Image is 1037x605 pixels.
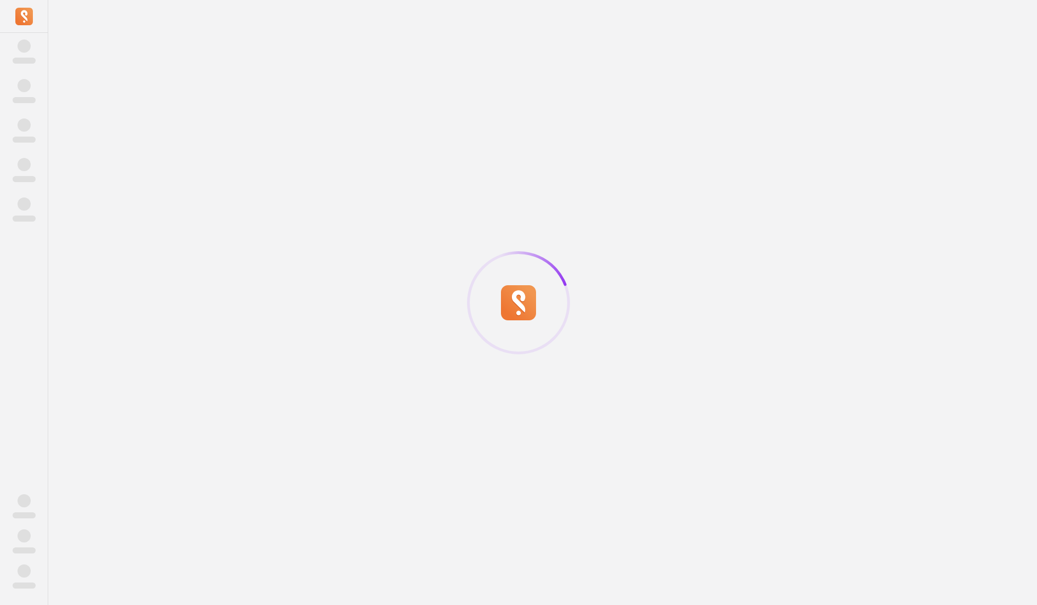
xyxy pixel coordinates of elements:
[18,39,31,53] span: ‌
[18,197,31,211] span: ‌
[18,118,31,132] span: ‌
[18,79,31,92] span: ‌
[13,512,36,518] span: ‌
[18,564,31,578] span: ‌
[13,137,36,143] span: ‌
[13,176,36,182] span: ‌
[18,494,31,507] span: ‌
[13,547,36,553] span: ‌
[18,529,31,542] span: ‌
[13,58,36,64] span: ‌
[13,583,36,589] span: ‌
[13,97,36,103] span: ‌
[13,216,36,222] span: ‌
[18,158,31,171] span: ‌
